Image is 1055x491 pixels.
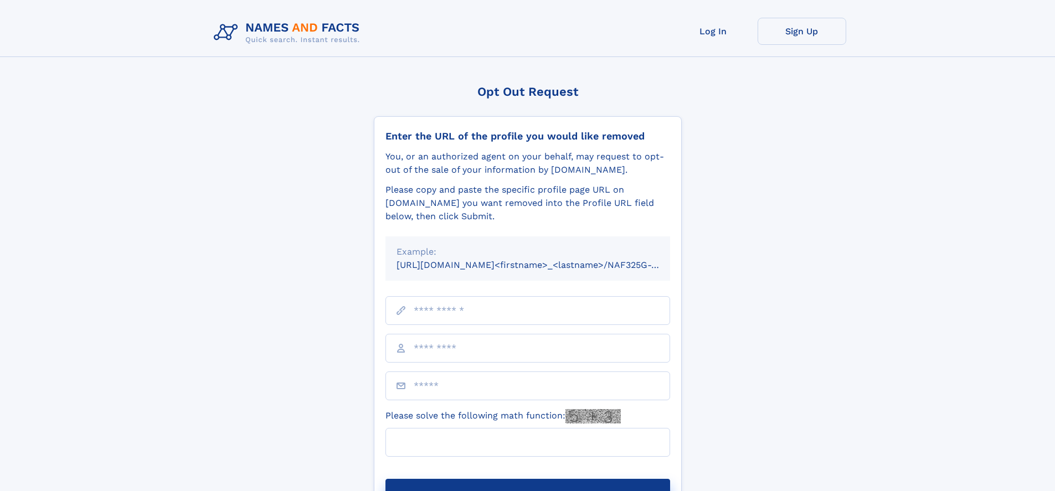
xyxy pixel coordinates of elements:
[669,18,758,45] a: Log In
[385,183,670,223] div: Please copy and paste the specific profile page URL on [DOMAIN_NAME] you want removed into the Pr...
[374,85,682,99] div: Opt Out Request
[385,130,670,142] div: Enter the URL of the profile you would like removed
[209,18,369,48] img: Logo Names and Facts
[397,260,691,270] small: [URL][DOMAIN_NAME]<firstname>_<lastname>/NAF325G-xxxxxxxx
[397,245,659,259] div: Example:
[385,150,670,177] div: You, or an authorized agent on your behalf, may request to opt-out of the sale of your informatio...
[385,409,621,423] label: Please solve the following math function:
[758,18,846,45] a: Sign Up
